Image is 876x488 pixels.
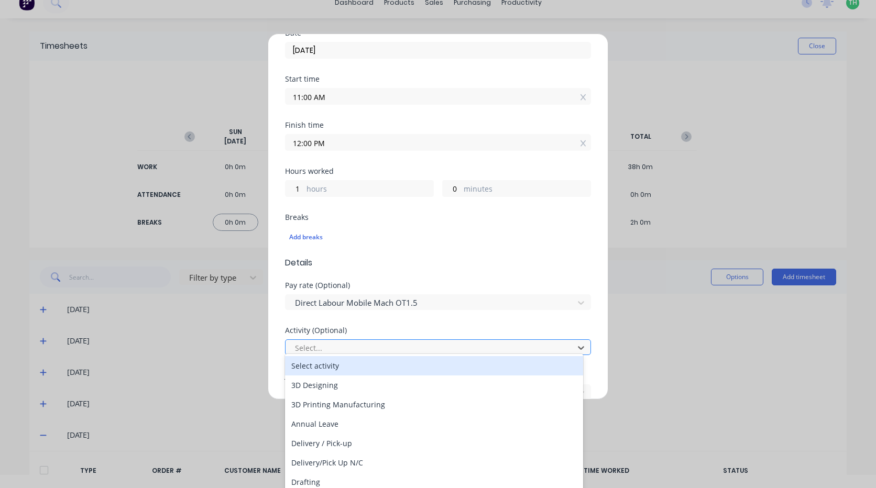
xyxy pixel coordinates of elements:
[464,183,590,196] label: minutes
[285,282,591,289] div: Pay rate (Optional)
[285,257,591,269] span: Details
[285,356,583,375] div: Select activity
[285,327,591,334] div: Activity (Optional)
[443,181,461,196] input: 0
[285,434,583,453] div: Delivery / Pick-up
[285,29,591,37] div: Date
[306,183,433,196] label: hours
[285,395,583,414] div: 3D Printing Manufacturing
[285,453,583,472] div: Delivery/Pick Up N/C
[285,214,591,221] div: Breaks
[285,375,583,395] div: 3D Designing
[285,75,591,83] div: Start time
[285,168,591,175] div: Hours worked
[286,181,304,196] input: 0
[285,414,583,434] div: Annual Leave
[285,121,591,129] div: Finish time
[289,230,587,244] div: Add breaks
